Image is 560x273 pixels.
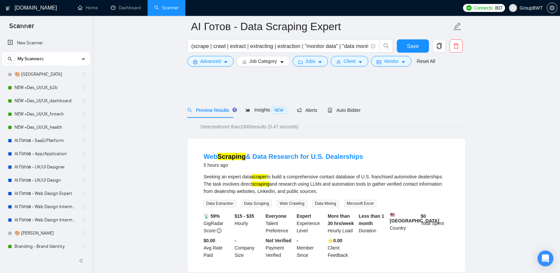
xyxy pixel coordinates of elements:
b: $0.00 [204,238,215,243]
input: Scanner name... [191,18,452,35]
div: Talent Preference [264,212,296,234]
div: Member Since [295,237,326,259]
span: copy [433,43,445,49]
span: Detected more than 10000 results (5.47 seconds) [196,123,303,130]
a: AI Готов - App/Application [15,147,77,160]
button: userClientcaret-down [331,56,368,67]
span: holder [81,191,87,196]
div: Avg Rate Paid [202,237,233,259]
a: NEW +Des_UI/UX_b2b [15,81,77,94]
button: settingAdvancedcaret-down [187,56,234,67]
span: bars [242,60,247,65]
div: Open Intercom Messenger [537,250,553,266]
a: Branding - Brand Identity [15,240,77,253]
div: Experience Level [295,212,326,234]
a: AI Готов - SaaS/Platform [15,134,77,147]
b: - [297,238,298,243]
button: search [5,54,15,64]
span: search [380,43,393,49]
button: idcardVendorcaret-down [371,56,411,67]
span: Data Mining [312,200,339,207]
a: setting [547,5,557,11]
a: AI Готов - UX/UI Designer [15,160,77,174]
span: user [336,60,341,65]
span: info-circle [371,44,375,48]
span: Web Crawling [277,200,307,207]
b: 📡 59% [204,213,220,219]
mark: Scraping [217,153,246,160]
span: idcard [377,60,381,65]
span: holder [81,85,87,90]
span: folder [298,60,303,65]
span: setting [547,5,557,11]
span: Save [407,42,419,50]
div: Country [389,212,420,234]
a: dashboardDashboard [111,5,141,11]
span: edit [453,22,462,31]
span: Vendor [384,58,398,65]
span: Preview Results [187,108,235,113]
span: Auto Bidder [328,108,360,113]
b: [GEOGRAPHIC_DATA] [390,212,440,223]
div: Seeking an expert data to build a comprehensive contact database of U.S. franchised automotive de... [204,173,449,195]
span: caret-down [358,60,363,65]
a: searchScanner [154,5,179,11]
mark: scraping [252,181,269,187]
span: Scanner [4,21,39,35]
b: ⭐️ 0.00 [328,238,342,243]
a: AI Готов - Web Design Intermediate минус Development [15,213,77,227]
img: upwork-logo.png [466,5,472,11]
span: holder [81,112,87,117]
button: barsJob Categorycaret-down [236,56,290,67]
a: NEW +Des_UI/UX_dashboard [15,94,77,108]
div: 5 hours ago [204,161,363,169]
button: Save [397,39,429,53]
span: holder [81,98,87,104]
span: robot [328,108,332,113]
span: Microsoft Excel [344,200,376,207]
span: Insights [246,107,286,113]
button: setting [547,3,557,13]
span: Advanced [200,58,221,65]
span: Connects: [474,4,493,12]
span: Job Category [249,58,277,65]
button: copy [433,39,446,53]
span: search [187,108,192,113]
span: setting [193,60,198,65]
span: holder [81,72,87,77]
b: Everyone [266,213,287,219]
span: user [511,6,515,10]
span: Jobs [305,58,315,65]
span: double-left [79,257,85,264]
a: AI Готов - Web Design Expert [15,187,77,200]
span: 807 [495,4,502,12]
button: search [380,39,393,53]
span: holder [81,204,87,209]
a: NEW +Des_UI/UX_fintech [15,108,77,121]
div: Hourly Load [326,212,357,234]
span: NEW [272,107,286,114]
a: New Scanner [8,36,85,50]
span: holder [81,244,87,249]
a: 🎨 [GEOGRAPHIC_DATA] [15,68,77,81]
a: AI Готов - Web Design Intermediate минус Developer [15,200,77,213]
b: Less than 1 month [359,213,384,226]
span: caret-down [318,60,322,65]
span: caret-down [280,60,284,65]
span: Client [344,58,355,65]
b: Expert [297,213,311,219]
a: AI Готов - UX/UI Design [15,174,77,187]
img: logo [6,3,10,14]
div: Client Feedback [326,237,357,259]
div: Total Spent [419,212,450,234]
img: 🇺🇸 [390,212,395,217]
div: Duration [357,212,389,234]
span: holder [81,151,87,157]
span: caret-down [223,60,228,65]
button: folderJobscaret-down [293,56,328,67]
div: Hourly [233,212,264,234]
span: search [5,57,15,61]
span: Alerts [297,108,317,113]
b: - [235,238,236,243]
span: holder [81,217,87,223]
